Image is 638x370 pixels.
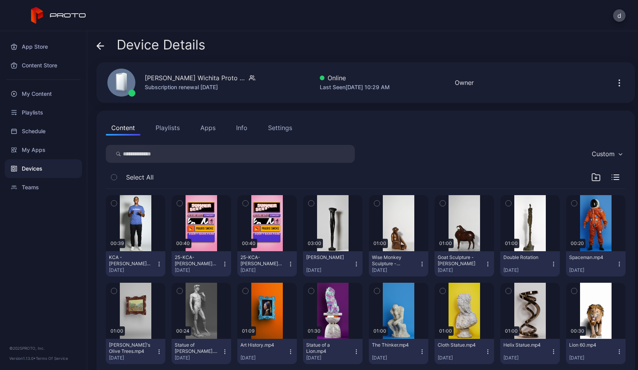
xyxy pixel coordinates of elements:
[372,267,419,273] div: [DATE]
[236,123,247,132] div: Info
[569,267,616,273] div: [DATE]
[5,159,82,178] a: Devices
[438,355,485,361] div: [DATE]
[240,267,287,273] div: [DATE]
[175,342,217,354] div: Statue of David.mp4
[175,355,222,361] div: [DATE]
[372,342,415,348] div: The Thinker.mp4
[303,339,363,364] button: Statue of a Lion.mp4[DATE]
[106,339,165,364] button: [PERSON_NAME]'s Olive Trees.mp4[DATE]
[145,73,246,83] div: [PERSON_NAME] Wichita Proto Luma
[613,9,626,22] button: d
[231,120,253,136] button: Info
[306,254,349,261] div: Christies Giacometti
[500,251,560,277] button: Double Rotation[DATE]
[5,56,82,75] a: Content Store
[5,37,82,56] a: App Store
[369,339,428,364] button: The Thinker.mp4[DATE]
[592,150,615,158] div: Custom
[438,267,485,273] div: [DATE]
[237,251,297,277] button: 25-KCA-[PERSON_NAME]-concert-Video Proto-FA-393800(1).mp4[DATE]
[306,355,353,361] div: [DATE]
[109,342,152,354] div: Van Gogh's Olive Trees.mp4
[106,251,165,277] button: KCA - [PERSON_NAME] Concert - 393800 [PERSON_NAME] [PERSON_NAME] Protobox v2.mp4[DATE]
[435,339,494,364] button: Cloth Statue.mp4[DATE]
[500,339,560,364] button: Helix Statue.mp4[DATE]
[237,339,297,364] button: Art History.mp4[DATE]
[5,85,82,103] a: My Content
[306,267,353,273] div: [DATE]
[566,251,626,277] button: Spaceman.mp4[DATE]
[268,123,292,132] div: Settings
[503,342,546,348] div: Helix Statue.mp4
[566,339,626,364] button: Lion 60.mp4[DATE]
[106,120,140,136] button: Content
[5,178,82,197] a: Teams
[320,73,390,83] div: Online
[588,145,626,163] button: Custom
[435,251,494,277] button: Goat Sculpture - [PERSON_NAME][DATE]
[145,83,255,92] div: Subscription renewal [DATE]
[303,251,363,277] button: [PERSON_NAME][DATE]
[126,173,154,182] span: Select All
[240,342,283,348] div: Art History.mp4
[569,254,612,261] div: Spaceman.mp4
[5,122,82,141] a: Schedule
[306,342,349,354] div: Statue of a Lion.mp4
[109,254,152,267] div: KCA - Koch Concert - 393800 Jack Stacks Niko Moon Protobox v2.mp4
[109,355,156,361] div: [DATE]
[569,355,616,361] div: [DATE]
[369,251,428,277] button: Wise Monkey Sculpture - [PERSON_NAME][DATE]
[150,120,185,136] button: Playlists
[195,120,221,136] button: Apps
[9,345,77,351] div: © 2025 PROTO, Inc.
[172,339,231,364] button: Statue of [PERSON_NAME].mp4[DATE]
[240,355,287,361] div: [DATE]
[320,83,390,92] div: Last Seen [DATE] 10:29 AM
[503,267,550,273] div: [DATE]
[503,355,550,361] div: [DATE]
[263,120,298,136] button: Settings
[240,254,283,267] div: 25-KCA-Koch-concert-Video Proto-FA-393800(1).mp4
[109,267,156,273] div: [DATE]
[372,254,415,267] div: Wise Monkey Sculpture - Francois-Xavier Lalanne
[438,342,480,348] div: Cloth Statue.mp4
[36,356,68,361] a: Terms Of Service
[5,141,82,159] a: My Apps
[455,78,474,87] div: Owner
[175,254,217,267] div: 25-KCA-Koch-concert-Video Proto-FA-393800.mp4
[175,267,222,273] div: [DATE]
[5,103,82,122] a: Playlists
[9,356,36,361] span: Version 1.13.0 •
[438,254,480,267] div: Goat Sculpture - Francois-Xavier Lalanne
[569,342,612,348] div: Lion 60.mp4
[172,251,231,277] button: 25-KCA-[PERSON_NAME]-concert-Video Proto-FA-393800.mp4[DATE]
[372,355,419,361] div: [DATE]
[117,37,205,52] span: Device Details
[503,254,546,261] div: Double Rotation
